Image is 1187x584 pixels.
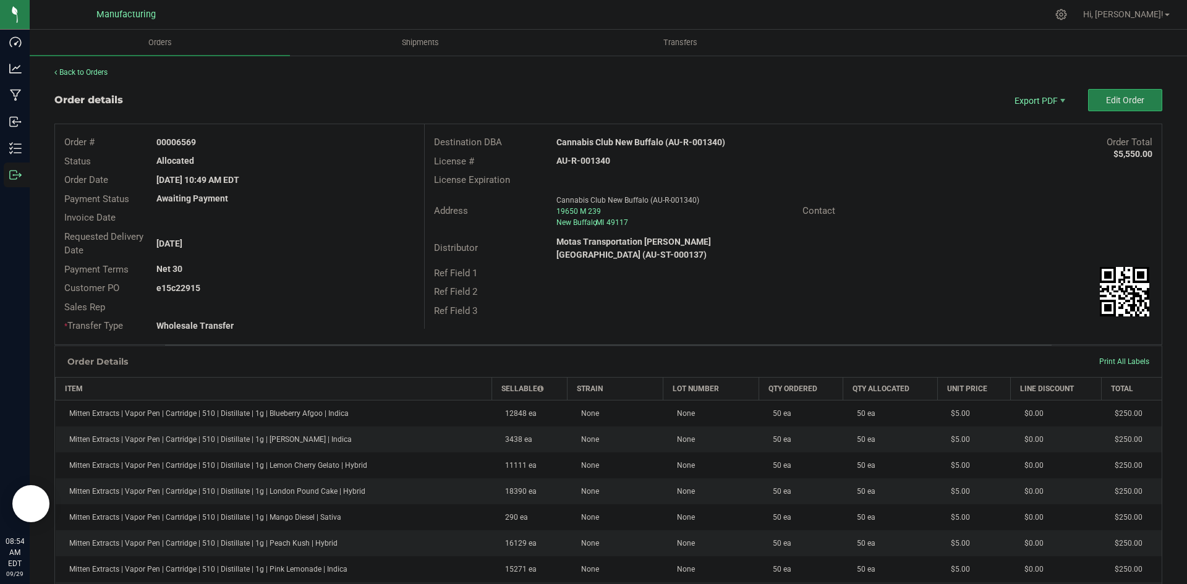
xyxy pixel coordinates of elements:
[671,435,695,444] span: None
[434,137,502,148] span: Destination DBA
[1108,565,1142,573] span: $250.00
[9,169,22,181] inline-svg: Outbound
[575,513,599,522] span: None
[6,536,24,569] p: 08:54 AM EDT
[64,137,95,148] span: Order #
[9,62,22,75] inline-svg: Analytics
[63,513,341,522] span: Mitten Extracts | Vapor Pen | Cartridge | 510 | Distillate | 1g | Mango Diesel | Sativa
[499,409,537,418] span: 12848 ea
[1108,409,1142,418] span: $250.00
[1108,461,1142,470] span: $250.00
[1018,435,1044,444] span: $0.00
[434,286,477,297] span: Ref Field 2
[1106,95,1144,105] span: Edit Order
[1018,513,1044,522] span: $0.00
[1011,377,1101,400] th: Line Discount
[1088,89,1162,111] button: Edit Order
[575,539,599,548] span: None
[56,377,492,400] th: Item
[156,239,182,248] strong: [DATE]
[63,461,367,470] span: Mitten Extracts | Vapor Pen | Cartridge | 510 | Distillate | 1g | Lemon Cherry Gelato | Hybrid
[64,231,143,256] span: Requested Delivery Date
[767,487,791,496] span: 50 ea
[1002,89,1076,111] li: Export PDF
[1053,9,1069,20] div: Manage settings
[54,68,108,77] a: Back to Orders
[64,156,91,167] span: Status
[945,513,970,522] span: $5.00
[556,218,597,227] span: New Buffalo
[802,205,835,216] span: Contact
[945,539,970,548] span: $5.00
[851,461,875,470] span: 50 ea
[63,409,349,418] span: Mitten Extracts | Vapor Pen | Cartridge | 510 | Distillate | 1g | Blueberry Afgoo | Indica
[64,174,108,185] span: Order Date
[499,435,532,444] span: 3438 ea
[434,242,478,253] span: Distributor
[96,9,156,20] span: Manufacturing
[595,218,596,227] span: ,
[156,175,239,185] strong: [DATE] 10:49 AM EDT
[671,409,695,418] span: None
[556,237,711,260] strong: Motas Transportation [PERSON_NAME][GEOGRAPHIC_DATA] (AU-ST-000137)
[1101,377,1162,400] th: Total
[64,212,116,223] span: Invoice Date
[556,137,725,147] strong: Cannabis Club New Buffalo (AU-R-001340)
[156,283,200,293] strong: e15c22915
[945,435,970,444] span: $5.00
[1083,9,1164,19] span: Hi, [PERSON_NAME]!
[556,196,699,205] span: Cannabis Club New Buffalo (AU-R-001340)
[575,461,599,470] span: None
[1099,357,1149,366] span: Print All Labels
[937,377,1011,400] th: Unit Price
[759,377,843,400] th: Qty Ordered
[575,565,599,573] span: None
[671,461,695,470] span: None
[556,156,610,166] strong: AU-R-001340
[1018,539,1044,548] span: $0.00
[290,30,550,56] a: Shipments
[647,37,714,48] span: Transfers
[575,409,599,418] span: None
[851,487,875,496] span: 50 ea
[767,565,791,573] span: 50 ea
[499,565,537,573] span: 15271 ea
[851,435,875,444] span: 50 ea
[1100,267,1149,316] qrcode: 00006569
[1100,267,1149,316] img: Scan me!
[596,218,604,227] span: MI
[9,36,22,48] inline-svg: Dashboard
[156,193,228,203] strong: Awaiting Payment
[64,282,119,294] span: Customer PO
[1108,487,1142,496] span: $250.00
[663,377,759,400] th: Lot Number
[63,487,365,496] span: Mitten Extracts | Vapor Pen | Cartridge | 510 | Distillate | 1g | London Pound Cake | Hybrid
[1108,435,1142,444] span: $250.00
[767,435,791,444] span: 50 ea
[499,461,537,470] span: 11111 ea
[671,565,695,573] span: None
[575,435,599,444] span: None
[63,539,338,548] span: Mitten Extracts | Vapor Pen | Cartridge | 510 | Distillate | 1g | Peach Kush | Hybrid
[156,156,194,166] strong: Allocated
[606,218,628,227] span: 49117
[9,142,22,154] inline-svg: Inventory
[499,487,537,496] span: 18390 ea
[1018,461,1044,470] span: $0.00
[851,513,875,522] span: 50 ea
[945,487,970,496] span: $5.00
[767,539,791,548] span: 50 ea
[64,320,123,331] span: Transfer Type
[851,565,875,573] span: 50 ea
[491,377,568,400] th: Sellable
[9,89,22,101] inline-svg: Manufacturing
[64,193,129,205] span: Payment Status
[499,513,528,522] span: 290 ea
[1107,137,1152,148] span: Order Total
[1108,539,1142,548] span: $250.00
[851,539,875,548] span: 50 ea
[64,264,129,275] span: Payment Terms
[767,461,791,470] span: 50 ea
[30,30,290,56] a: Orders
